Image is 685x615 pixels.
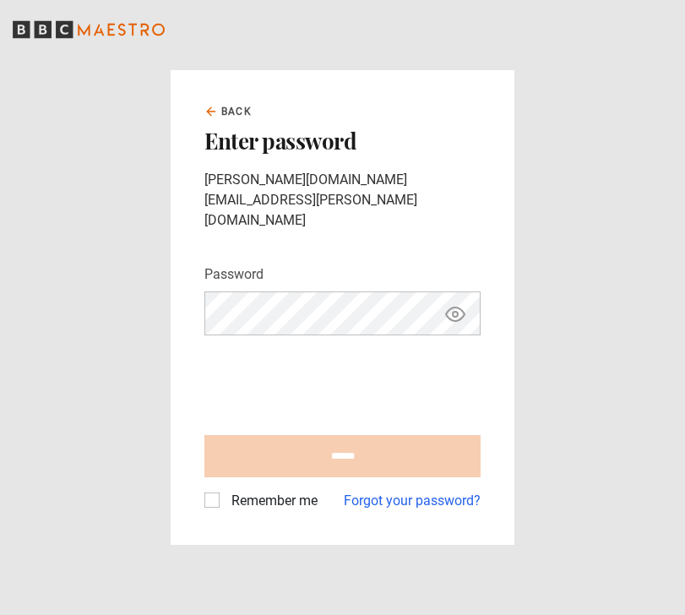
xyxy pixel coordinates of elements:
h2: Enter password [204,126,481,156]
iframe: reCAPTCHA [204,349,461,415]
p: [PERSON_NAME][DOMAIN_NAME][EMAIL_ADDRESS][PERSON_NAME][DOMAIN_NAME] [204,170,481,231]
a: Back [204,104,252,119]
label: Password [204,264,264,285]
span: Back [221,104,252,119]
a: Forgot your password? [344,491,481,511]
label: Remember me [225,491,318,511]
button: Show password [441,299,470,329]
svg: BBC Maestro [13,17,165,42]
